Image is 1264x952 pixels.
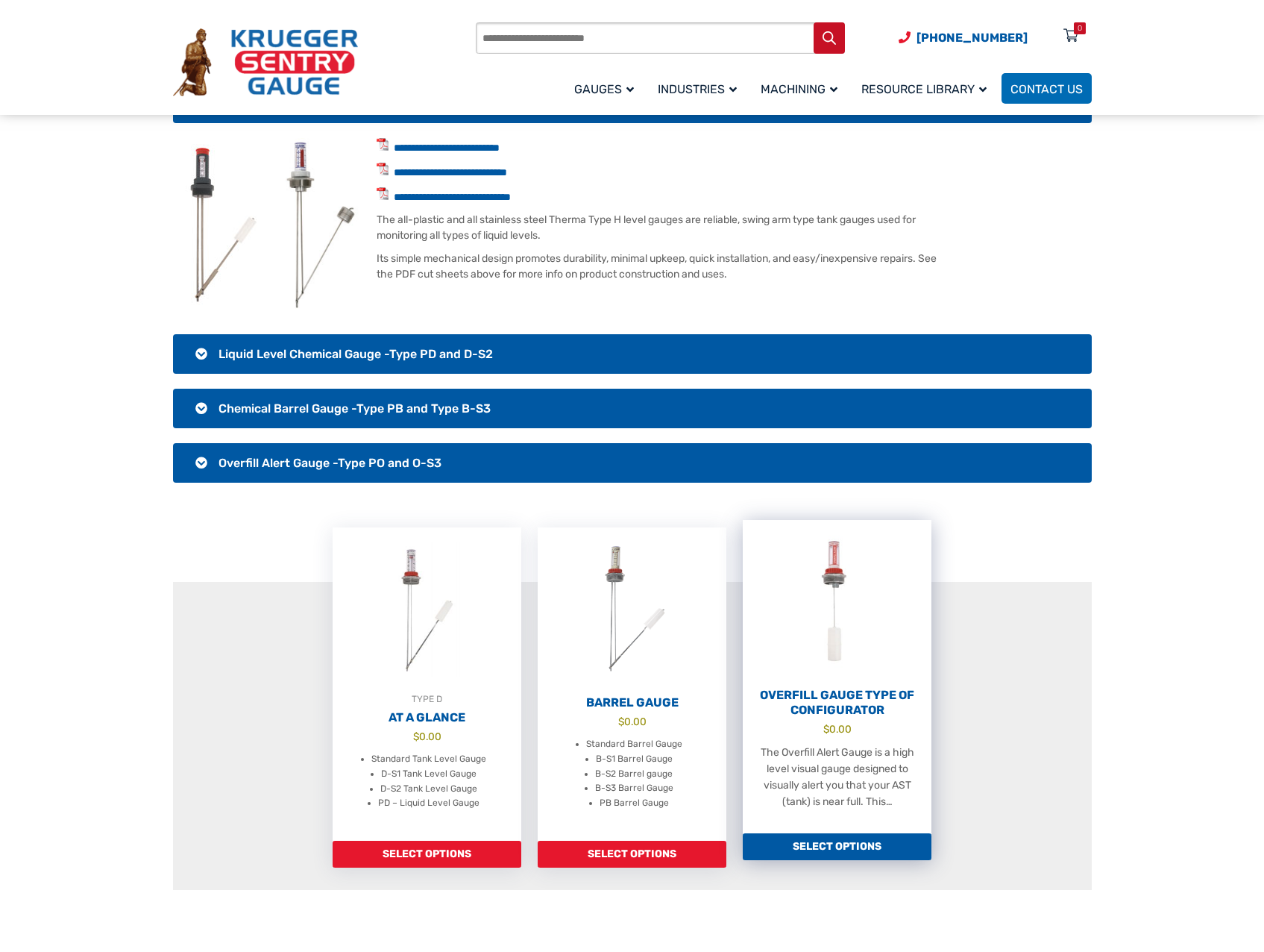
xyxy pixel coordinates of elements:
bdi: 0.00 [413,730,441,742]
a: Machining [752,71,852,106]
li: Standard Tank Level Gauge [371,752,486,767]
img: At A Glance [333,527,521,692]
a: Industries [649,71,752,106]
a: Phone Number (920) 434-8860 [899,28,1028,47]
span: Gauges [574,82,634,96]
div: 0 [1078,22,1082,34]
bdi: 0.00 [618,715,647,727]
h2: Barrel Gauge [538,695,726,710]
a: Add to cart: “Overfill Gauge Type OF Configurator” [743,833,931,860]
a: Add to cart: “At A Glance” [333,841,521,868]
p: The Overfill Alert Gauge is a high level visual gauge designed to visually alert you that your AS... [758,745,916,810]
a: Overfill Gauge Type OF Configurator $0.00 The Overfill Alert Gauge is a high level visual gauge d... [743,520,931,833]
a: Contact Us [1002,73,1092,104]
span: Liquid Level Chemical Gauge -Type PD and D-S2 [218,347,493,361]
a: Resource Library [852,71,1002,106]
li: Standard Barrel Gauge [586,737,682,752]
h2: Overfill Gauge Type OF Configurator [743,688,931,718]
img: Barrel Gauge [538,527,726,692]
img: Hot Rolled Steel Grades [275,138,359,311]
span: Overfill Alert Gauge -Type PO and O-S3 [218,456,441,470]
bdi: 0.00 [823,723,852,735]
li: PB Barrel Gauge [600,796,669,811]
a: Gauges [565,71,649,106]
span: $ [413,730,419,742]
span: Contact Us [1010,82,1083,96]
a: TYPE DAt A Glance $0.00 Standard Tank Level Gauge D-S1 Tank Level Gauge D-S2 Tank Level Gauge PD ... [333,527,521,841]
a: Add to cart: “Barrel Gauge” [538,841,726,868]
span: Resource Library [861,82,987,96]
li: B-S3 Barrel Gauge [595,781,673,796]
li: D-S2 Tank Level Gauge [380,782,477,797]
span: [PHONE_NUMBER] [916,31,1028,45]
p: Its simple mechanical design promotes durability, minimal upkeep, quick installation, and easy/in... [173,251,1092,282]
span: Industries [658,82,737,96]
img: Krueger Sentry Gauge [173,28,358,97]
span: $ [618,715,624,727]
img: Overfill Gauge Type OF Configurator [743,520,931,684]
li: B-S1 Barrel Gauge [596,752,673,767]
div: TYPE D [333,692,521,707]
span: $ [823,723,829,735]
a: Barrel Gauge $0.00 Standard Barrel Gauge B-S1 Barrel Gauge B-S2 Barrel gauge B-S3 Barrel Gauge PB... [538,527,726,841]
img: Hot Rolled Steel Grades [173,138,275,311]
h2: At A Glance [333,710,521,725]
p: The all-plastic and all stainless steel Therma Type H level gauges are reliable, swing arm type t... [173,212,1092,243]
li: D-S1 Tank Level Gauge [381,767,477,782]
li: B-S2 Barrel gauge [595,767,673,782]
li: PD – Liquid Level Gauge [378,796,479,811]
span: Machining [761,82,837,96]
span: Chemical Barrel Gauge -Type PB and Type B-S3 [218,401,491,416]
